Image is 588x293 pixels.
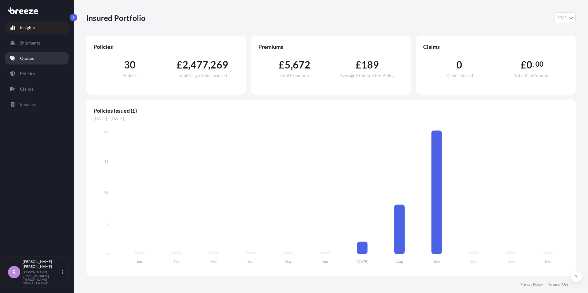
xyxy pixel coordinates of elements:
p: Quotes [20,55,34,61]
span: 477 [191,60,209,70]
span: Policies Issued (£) [93,107,568,114]
tspan: 10 [104,190,109,194]
a: Quotes [5,52,69,64]
span: 189 [361,60,379,70]
a: Insights [5,21,69,34]
span: , [188,60,190,70]
button: Year Selector [554,12,576,23]
tspan: Sep [434,259,440,264]
p: Insights [20,25,35,31]
span: Policies [122,73,137,78]
span: £ [521,60,526,70]
p: Claims [20,86,33,92]
span: Policies [93,43,239,50]
a: Claims [5,83,69,95]
p: Policies [20,71,35,77]
span: Total Premiums [280,73,310,78]
span: Claims Raised [446,73,473,78]
a: Policies [5,68,69,80]
span: Premiums [258,43,403,50]
tspan: 5 [106,221,109,225]
span: Total Cargo Value Insured [178,73,227,78]
tspan: 15 [104,159,109,164]
span: R [12,269,16,275]
span: , [208,60,210,70]
span: 5 [285,60,291,70]
span: 30 [124,60,136,70]
p: [PERSON_NAME] [PERSON_NAME] [23,259,61,269]
p: [PERSON_NAME][EMAIL_ADDRESS][PERSON_NAME][DOMAIN_NAME] [23,270,61,285]
tspan: Dec [545,259,551,264]
p: Invoices [20,101,36,107]
tspan: [DATE] [356,259,368,264]
span: £ [177,60,182,70]
p: Shipments [20,40,40,46]
span: Average Premium Per Policy [340,73,395,78]
span: 00 [535,62,543,67]
span: , [291,60,293,70]
tspan: Apr [248,259,254,264]
span: 2 [182,60,188,70]
tspan: Jan [137,259,142,264]
tspan: Oct [471,259,477,264]
tspan: 0 [106,252,109,256]
a: Privacy Policy [520,282,543,287]
tspan: Nov [508,259,515,264]
span: 2025 [557,15,567,21]
span: . [533,62,534,67]
tspan: Mar [210,259,217,264]
tspan: May [284,259,292,264]
span: [DATE] - [DATE] [93,115,568,122]
a: Shipments [5,37,69,49]
tspan: 20 [104,130,109,134]
span: 0 [526,60,532,70]
span: Total Paid Amount [514,73,550,78]
a: Invoices [5,98,69,111]
span: £ [356,60,361,70]
span: 672 [293,60,311,70]
span: 0 [456,60,462,70]
tspan: Jun [322,259,328,264]
span: 269 [210,60,228,70]
tspan: Feb [173,259,180,264]
p: Insured Portfolio [86,13,145,23]
a: Terms of Use [548,282,568,287]
tspan: Aug [396,259,403,264]
span: £ [279,60,284,70]
span: Claims [423,43,568,50]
